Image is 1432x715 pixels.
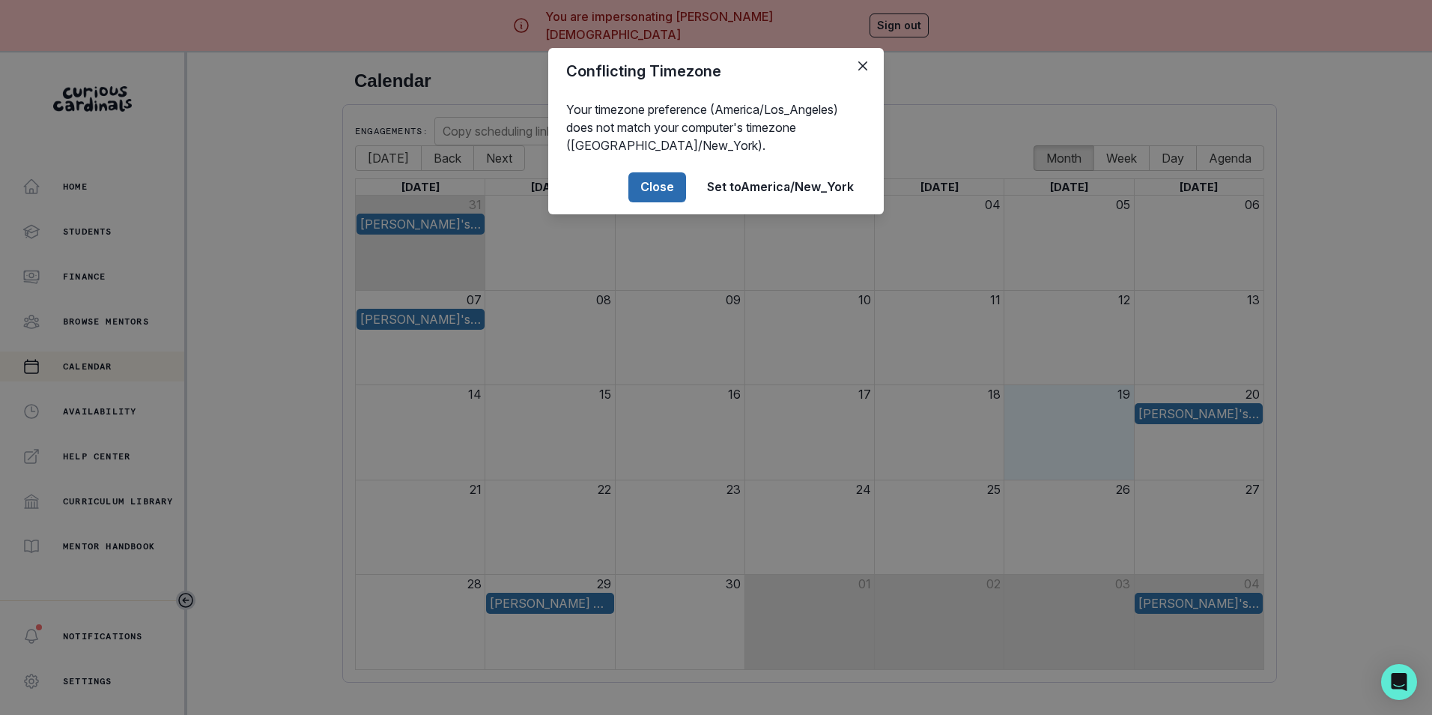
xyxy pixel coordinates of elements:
[851,54,875,78] button: Close
[548,48,884,94] header: Conflicting Timezone
[628,172,686,202] button: Close
[1381,664,1417,700] div: Open Intercom Messenger
[548,94,884,160] div: Your timezone preference (America/Los_Angeles) does not match your computer's timezone ([GEOGRAPH...
[695,172,866,202] button: Set toAmerica/New_York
